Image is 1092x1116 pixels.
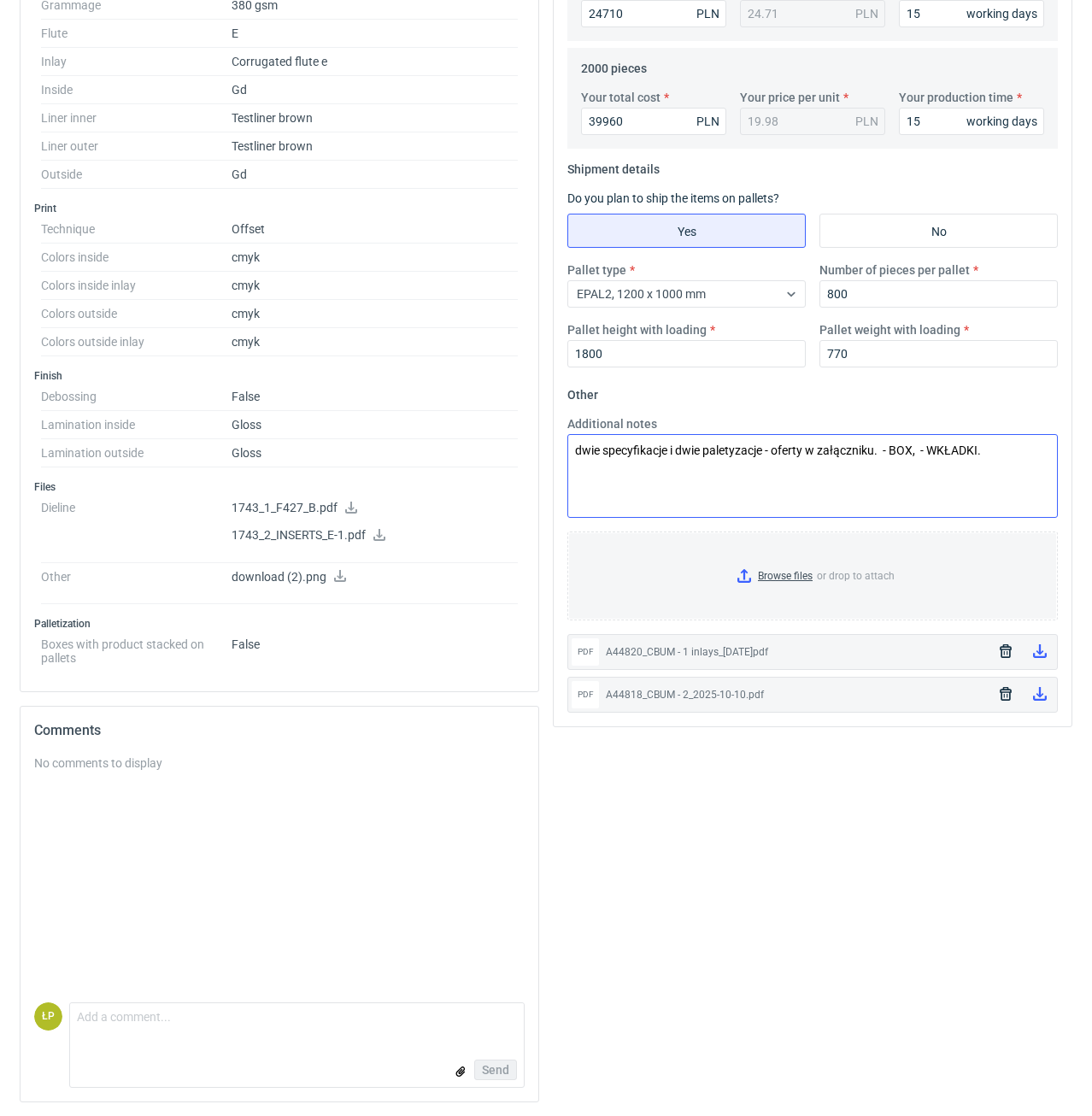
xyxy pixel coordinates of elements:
div: pdf [572,681,599,708]
label: Your total cost [581,89,660,106]
label: Pallet type [567,261,626,279]
div: No comments to display [34,755,525,772]
h3: Finish [34,369,525,383]
div: A44818_CBUM - 2_2025-10-10.pdf [606,686,985,703]
dt: Dieline [41,494,232,563]
input: 0 [819,340,1058,367]
input: 0 [899,108,1044,135]
dd: E [232,20,518,48]
dd: Corrugated flute e [232,48,518,76]
dt: Inlay [41,48,232,76]
label: Do you plan to ship the items on pallets? [567,191,779,205]
div: A44820_CBUM - 1 inlays_[DATE]pdf [606,643,985,661]
dd: Testliner brown [232,132,518,161]
div: pdf [572,638,599,666]
div: PLN [855,5,878,22]
dd: cmyk [232,272,518,300]
input: 0 [581,108,726,135]
dt: Inside [41,76,232,104]
h2: Comments [34,720,525,741]
label: Your price per unit [740,89,840,106]
label: Number of pieces per pallet [819,261,970,279]
span: EPAL2, 1200 x 1000 mm [577,287,706,301]
legend: Other [567,381,598,402]
textarea: dwie specyfikacje i dwie paletyzacje - oferty w załączniku. - BOX, - WKŁADKI. [567,434,1058,518]
h3: Palletization [34,617,525,631]
dt: Lamination outside [41,439,232,467]
p: download (2).png [232,570,518,585]
label: No [819,214,1058,248]
div: working days [966,113,1037,130]
div: PLN [696,113,719,130]
label: Your production time [899,89,1013,106]
h3: Files [34,480,525,494]
dd: Gd [232,76,518,104]
dd: Offset [232,215,518,244]
div: PLN [696,5,719,22]
dt: Boxes with product stacked on pallets [41,631,232,665]
dd: False [232,383,518,411]
input: 0 [819,280,1058,308]
dt: Liner outer [41,132,232,161]
div: PLN [855,113,878,130]
dt: Technique [41,215,232,244]
dd: Testliner brown [232,104,518,132]
p: 1743_2_INSERTS_E-1.pdf [232,528,518,543]
dt: Outside [41,161,232,189]
dt: Colors inside [41,244,232,272]
dt: Colors inside inlay [41,272,232,300]
label: Additional notes [567,415,657,432]
dt: Liner inner [41,104,232,132]
span: Send [482,1064,509,1076]
dd: cmyk [232,328,518,356]
dt: Colors outside [41,300,232,328]
dd: cmyk [232,300,518,328]
input: 0 [567,340,806,367]
button: Send [474,1060,517,1080]
dt: Lamination inside [41,411,232,439]
dt: Other [41,563,232,605]
div: Łukasz Postawa [34,1002,62,1031]
dd: False [232,631,518,665]
label: Pallet weight with loading [819,321,960,338]
dt: Colors outside inlay [41,328,232,356]
dt: Debossing [41,383,232,411]
h3: Print [34,202,525,215]
dd: Gd [232,161,518,189]
dt: Flute [41,20,232,48]
label: Pallet height with loading [567,321,707,338]
legend: 2000 pieces [581,55,647,75]
label: or drop to attach [568,532,1057,620]
legend: Shipment details [567,156,660,176]
dd: Gloss [232,411,518,439]
p: 1743_1_F427_B.pdf [232,501,518,516]
figcaption: ŁP [34,1002,62,1031]
dd: Gloss [232,439,518,467]
div: working days [966,5,1037,22]
dd: cmyk [232,244,518,272]
label: Yes [567,214,806,248]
